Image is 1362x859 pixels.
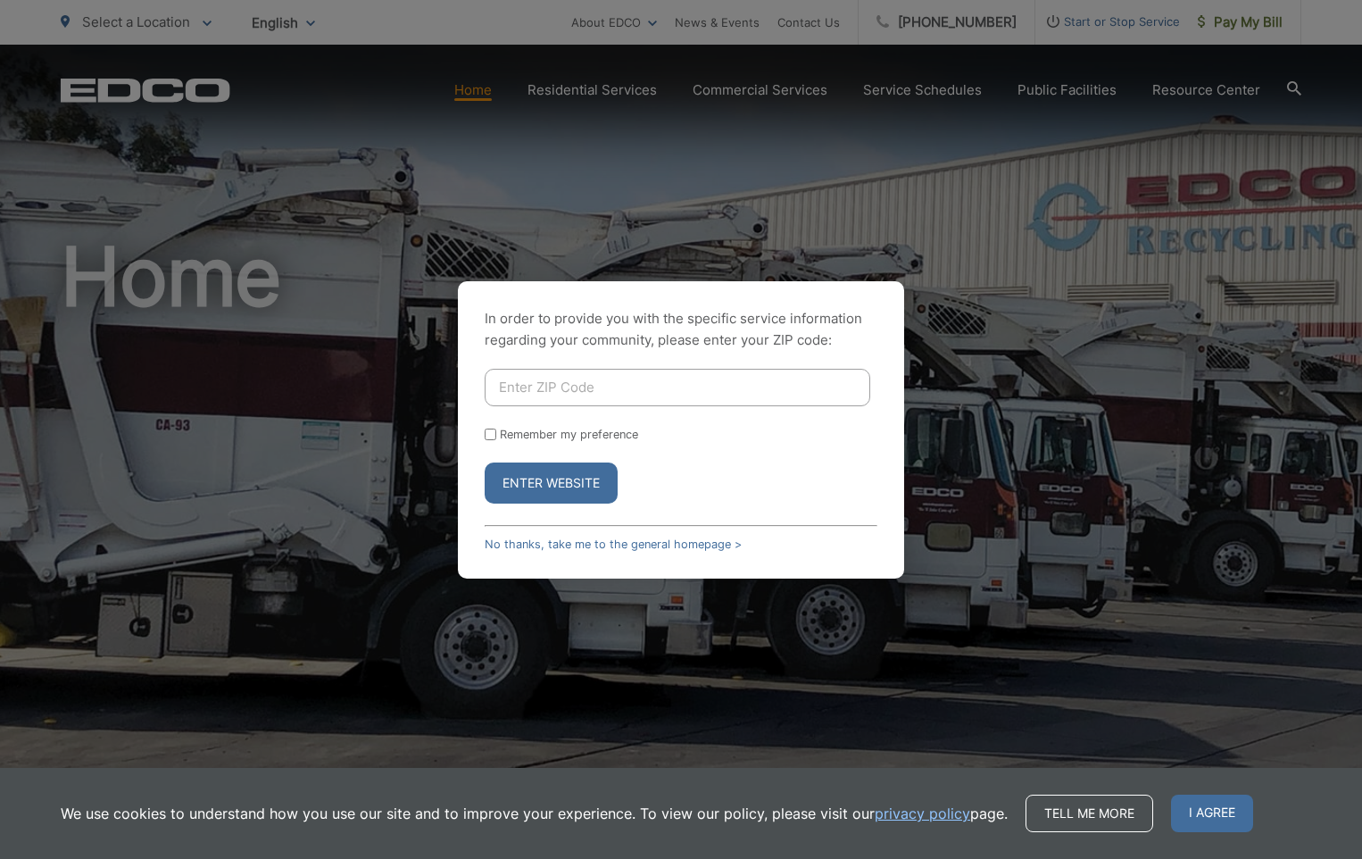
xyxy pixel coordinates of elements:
[485,538,742,551] a: No thanks, take me to the general homepage >
[1171,795,1253,832] span: I agree
[485,369,870,406] input: Enter ZIP Code
[61,803,1008,824] p: We use cookies to understand how you use our site and to improve your experience. To view our pol...
[485,463,618,504] button: Enter Website
[485,308,877,351] p: In order to provide you with the specific service information regarding your community, please en...
[500,428,638,441] label: Remember my preference
[1026,795,1153,832] a: Tell me more
[875,803,970,824] a: privacy policy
